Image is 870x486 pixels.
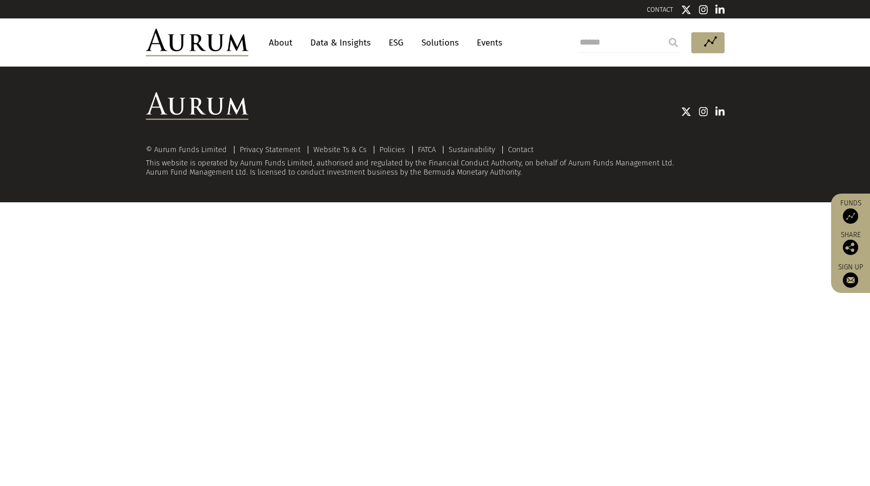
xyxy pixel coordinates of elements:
[264,33,298,52] a: About
[416,33,464,52] a: Solutions
[146,92,248,120] img: Aurum Logo
[472,33,502,52] a: Events
[681,107,691,117] img: Twitter icon
[681,5,691,15] img: Twitter icon
[508,145,534,154] a: Contact
[715,5,725,15] img: Linkedin icon
[663,32,684,53] input: Submit
[449,145,495,154] a: Sustainability
[384,33,409,52] a: ESG
[146,145,725,177] div: This website is operated by Aurum Funds Limited, authorised and regulated by the Financial Conduc...
[699,5,708,15] img: Instagram icon
[240,145,301,154] a: Privacy Statement
[699,107,708,117] img: Instagram icon
[836,199,865,224] a: Funds
[146,29,248,56] img: Aurum
[715,107,725,117] img: Linkedin icon
[418,145,436,154] a: FATCA
[647,6,673,13] a: CONTACT
[146,146,232,154] div: © Aurum Funds Limited
[313,145,367,154] a: Website Ts & Cs
[379,145,405,154] a: Policies
[305,33,376,52] a: Data & Insights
